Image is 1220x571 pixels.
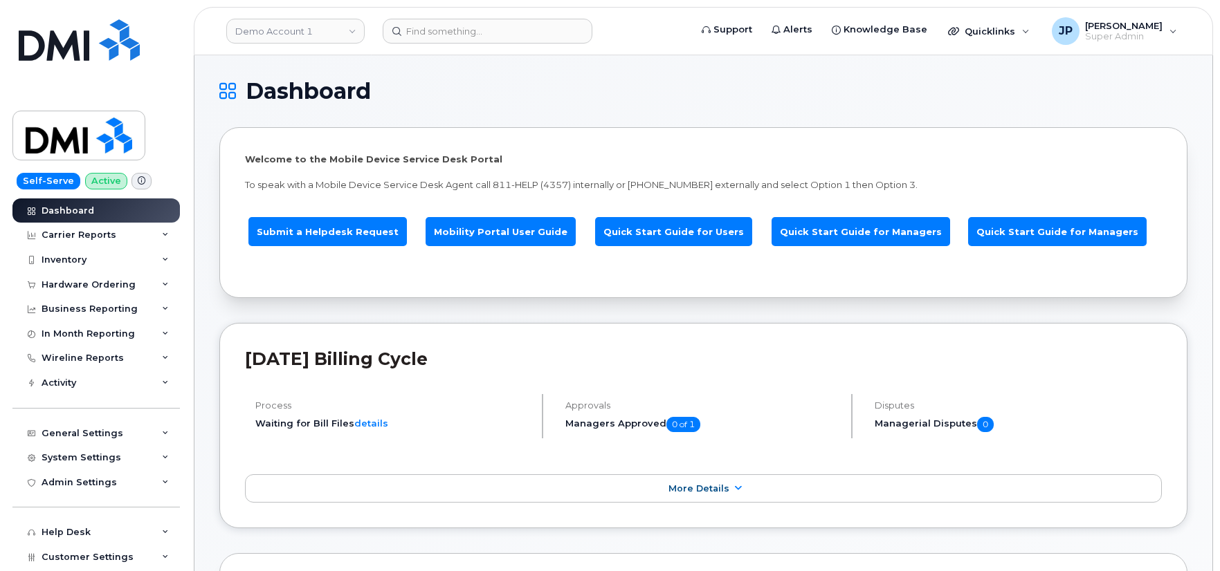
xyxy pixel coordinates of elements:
p: Welcome to the Mobile Device Service Desk Portal [245,153,1162,166]
p: To speak with a Mobile Device Service Desk Agent call 811-HELP (4357) internally or [PHONE_NUMBER... [245,178,1162,191]
span: Dashboard [246,81,371,102]
a: Submit a Helpdesk Request [248,217,407,247]
h4: Approvals [565,400,840,411]
span: 0 of 1 [666,417,700,432]
a: Quick Start Guide for Users [595,217,752,247]
a: Quick Start Guide for Managers [968,217,1147,247]
h4: Disputes [875,400,1162,411]
a: details [354,418,388,429]
span: More Details [668,483,729,494]
h2: [DATE] Billing Cycle [245,348,1162,369]
li: Waiting for Bill Files [255,417,530,430]
h5: Managers Approved [565,417,840,432]
a: Quick Start Guide for Managers [772,217,950,247]
h5: Managerial Disputes [875,417,1162,432]
span: 0 [977,417,994,432]
a: Mobility Portal User Guide [426,217,576,247]
h4: Process [255,400,530,411]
